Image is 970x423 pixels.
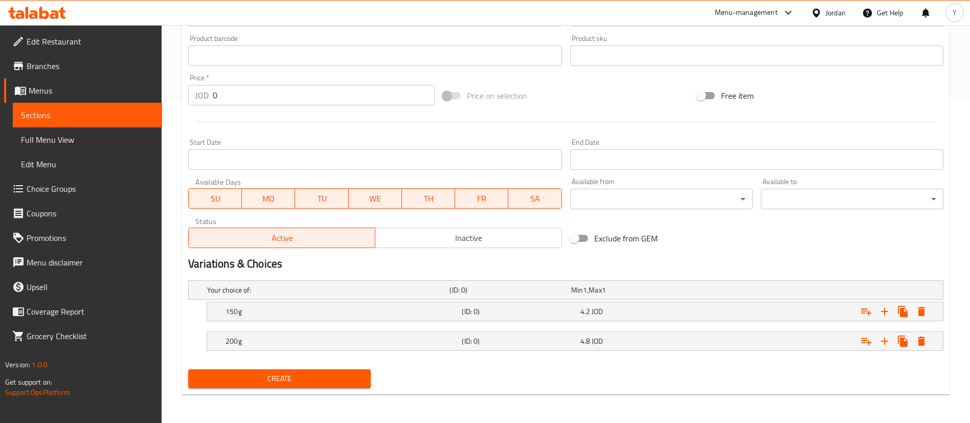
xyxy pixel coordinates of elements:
[4,226,162,250] a: Promotions
[4,299,162,324] a: Coverage Report
[13,127,162,152] a: Full Menu View
[508,188,561,209] button: SA
[193,191,238,206] span: SU
[571,285,688,295] div: ,
[196,372,363,385] span: Create
[570,46,943,66] input: Please enter product sku
[761,189,943,209] div: ​
[246,191,291,206] span: MO
[207,285,445,295] h5: Your choice of:
[27,305,154,318] span: Coverage Report
[207,302,943,321] div: Expand
[379,231,558,246] span: Inactive
[4,275,162,299] a: Upsell
[571,283,583,297] span: Min
[912,332,931,350] button: Delete 200g
[580,335,590,348] span: 4.8
[4,201,162,226] a: Coupons
[580,305,590,318] span: 4.2
[4,250,162,275] a: Menu disclaimer
[188,228,375,248] button: Active
[5,386,70,399] a: Support.OpsPlatform
[5,375,52,389] span: Get support on:
[29,84,154,97] span: Menus
[715,7,778,19] div: Menu-management
[27,256,154,269] span: Menu disclaimer
[592,305,603,318] span: JOD
[894,302,912,321] button: Clone new choice
[189,281,943,299] div: Expand
[299,191,344,206] span: TU
[21,158,154,170] span: Edit Menu
[375,228,562,248] button: Inactive
[589,283,601,297] span: Max
[462,336,576,346] h5: (ID: 0)
[857,302,875,321] button: Add choice group
[27,232,154,244] span: Promotions
[188,46,561,66] input: Please enter product barcode
[27,207,154,219] span: Coupons
[188,369,371,388] button: Create
[27,281,154,293] span: Upsell
[195,89,209,101] p: JOD
[459,191,504,206] span: FR
[207,332,943,350] div: Expand
[570,189,753,209] div: ​
[27,183,154,195] span: Choice Groups
[826,7,846,18] div: Jordan
[225,306,458,317] h5: 150g
[406,191,451,206] span: TH
[857,332,875,350] button: Add choice group
[875,302,894,321] button: Add new choice
[462,306,576,317] h5: (ID: 0)
[193,231,371,246] span: Active
[449,285,567,295] h5: (ID: 0)
[213,85,435,105] input: Please enter price
[602,283,606,297] span: 1
[875,332,894,350] button: Add new choice
[912,302,931,321] button: Delete 150g
[4,29,162,54] a: Edit Restaurant
[21,109,154,121] span: Sections
[188,256,943,272] h2: Variations & Choices
[5,358,30,371] span: Version:
[953,7,957,18] span: Y
[594,232,658,244] span: Exclude from GEM
[21,133,154,146] span: Full Menu View
[894,332,912,350] button: Clone new choice
[27,35,154,48] span: Edit Restaurant
[27,330,154,342] span: Grocery Checklist
[295,188,348,209] button: TU
[4,78,162,103] a: Menus
[583,283,587,297] span: 1
[32,358,48,371] span: 1.0.0
[225,336,458,346] h5: 200g
[353,191,398,206] span: WE
[721,90,754,102] span: Free item
[349,188,402,209] button: WE
[242,188,295,209] button: MO
[592,335,603,348] span: JOD
[402,188,455,209] button: TH
[27,60,154,72] span: Branches
[4,54,162,78] a: Branches
[467,90,527,102] span: Price on selection
[188,188,242,209] button: SU
[4,324,162,348] a: Grocery Checklist
[512,191,557,206] span: SA
[4,176,162,201] a: Choice Groups
[13,152,162,176] a: Edit Menu
[13,103,162,127] a: Sections
[455,188,508,209] button: FR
